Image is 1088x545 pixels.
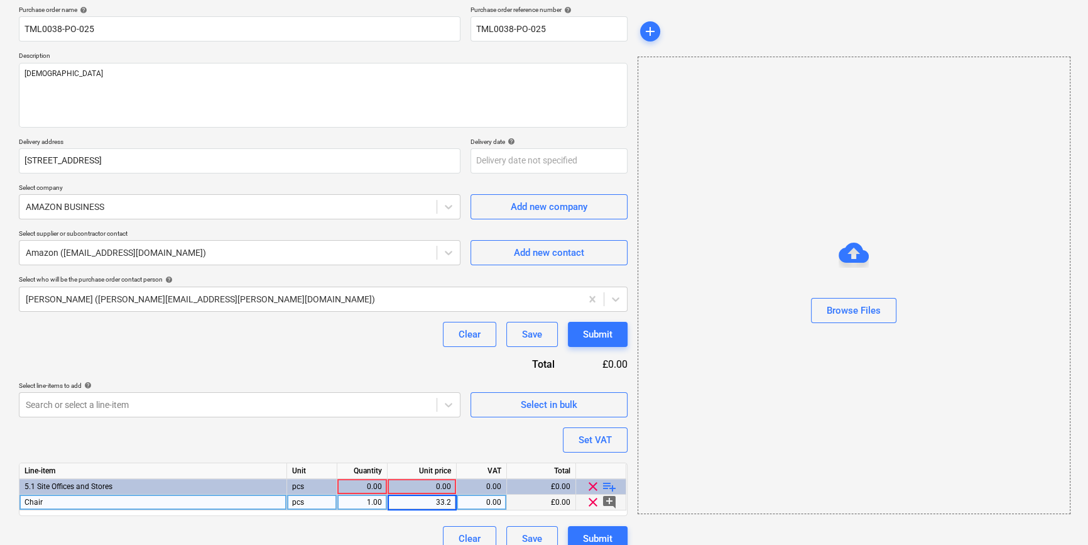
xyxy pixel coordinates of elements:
div: Clear [459,326,481,343]
span: clear [585,495,601,510]
span: add_comment [602,495,617,510]
span: help [77,6,87,14]
div: 0.00 [342,479,382,495]
button: Select in bulk [471,392,628,417]
span: help [82,382,92,389]
p: Delivery address [19,138,460,148]
div: Select who will be the purchase order contact person [19,275,628,284]
div: Select line-items to add [19,382,460,390]
div: £0.00 [575,357,628,372]
button: Clear [443,322,496,347]
div: Save [522,326,542,343]
p: Select supplier or subcontractor contact [19,229,460,240]
button: Set VAT [563,427,628,453]
input: Reference number [471,16,628,41]
div: Add new company [511,199,587,215]
div: Set VAT [579,432,612,448]
span: help [562,6,572,14]
input: Document name [19,16,460,41]
div: Delivery date [471,138,628,146]
div: pcs [287,495,337,510]
div: Purchase order name [19,6,460,14]
div: Line-item [19,463,287,479]
textarea: [DEMOGRAPHIC_DATA] [19,63,628,128]
span: playlist_add [602,479,617,494]
div: Unit price [388,463,457,479]
div: £0.00 [507,479,576,495]
div: £0.00 [507,495,576,510]
div: 0.00 [462,495,501,510]
span: Chair [24,498,43,507]
input: Delivery date not specified [471,148,628,173]
button: Add new company [471,194,628,219]
div: Browse Files [827,302,881,319]
div: Unit [287,463,337,479]
p: Description [19,52,628,62]
button: Add new contact [471,240,628,265]
div: VAT [457,463,507,479]
iframe: Chat Widget [1025,485,1088,545]
span: 5.1 Site Offices and Stores [24,482,112,491]
div: Total [507,463,576,479]
button: Submit [568,322,628,347]
span: add [643,24,658,39]
div: Select in bulk [521,397,577,413]
div: Add new contact [514,245,584,261]
span: clear [585,479,601,494]
div: Submit [583,326,612,343]
span: help [505,138,515,145]
input: Delivery address [19,148,460,173]
div: Quantity [337,463,388,479]
div: 0.00 [462,479,501,495]
div: Total [464,357,575,372]
div: Purchase order reference number [471,6,628,14]
span: help [163,276,173,284]
div: pcs [287,479,337,495]
button: Save [506,322,558,347]
p: Select company [19,184,460,194]
button: Browse Files [811,298,896,323]
div: 0.00 [393,479,451,495]
div: 1.00 [342,495,382,510]
div: Browse Files [638,57,1070,514]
